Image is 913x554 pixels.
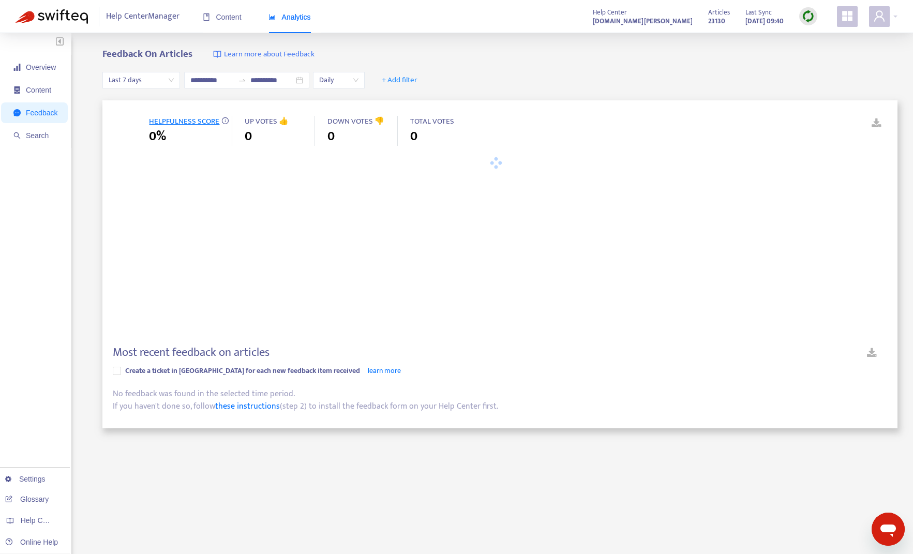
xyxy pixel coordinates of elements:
[327,127,335,146] span: 0
[203,13,210,21] span: book
[802,10,815,23] img: sync.dc5367851b00ba804db3.png
[26,131,49,140] span: Search
[16,9,88,24] img: Swifteq
[13,109,21,116] span: message
[213,50,221,58] img: image-link
[203,13,242,21] span: Content
[873,10,886,22] span: user
[26,86,51,94] span: Content
[224,49,315,61] span: Learn more about Feedback
[106,7,179,26] span: Help Center Manager
[593,15,693,27] a: [DOMAIN_NAME][PERSON_NAME]
[238,76,246,84] span: to
[238,76,246,84] span: swap-right
[593,16,693,27] strong: [DOMAIN_NAME][PERSON_NAME]
[841,10,854,22] span: appstore
[593,7,627,18] span: Help Center
[708,16,725,27] strong: 23130
[872,513,905,546] iframe: メッセージングウィンドウの起動ボタン、進行中の会話
[5,495,49,503] a: Glossary
[113,400,887,413] div: If you haven't done so, follow (step 2) to install the feedback form on your Help Center first.
[5,538,58,546] a: Online Help
[708,7,730,18] span: Articles
[125,365,360,377] span: Create a ticket in [GEOGRAPHIC_DATA] for each new feedback item received
[5,475,46,483] a: Settings
[102,46,192,62] b: Feedback On Articles
[13,132,21,139] span: search
[319,72,358,88] span: Daily
[245,115,289,128] span: UP VOTES 👍
[374,72,425,88] button: + Add filter
[213,49,315,61] a: Learn more about Feedback
[113,388,887,400] div: No feedback was found in the selected time period.
[327,115,384,128] span: DOWN VOTES 👎
[149,127,166,146] span: 0%
[745,7,772,18] span: Last Sync
[113,346,270,360] h4: Most recent feedback on articles
[745,16,784,27] strong: [DATE] 09:40
[26,109,57,117] span: Feedback
[215,399,280,413] a: these instructions
[410,115,454,128] span: TOTAL VOTES
[109,72,174,88] span: Last 7 days
[245,127,252,146] span: 0
[368,365,401,377] a: learn more
[26,63,56,71] span: Overview
[13,86,21,94] span: container
[268,13,311,21] span: Analytics
[21,516,63,525] span: Help Centers
[13,64,21,71] span: signal
[149,115,219,128] span: HELPFULNESS SCORE
[268,13,276,21] span: area-chart
[382,74,417,86] span: + Add filter
[410,127,417,146] span: 0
